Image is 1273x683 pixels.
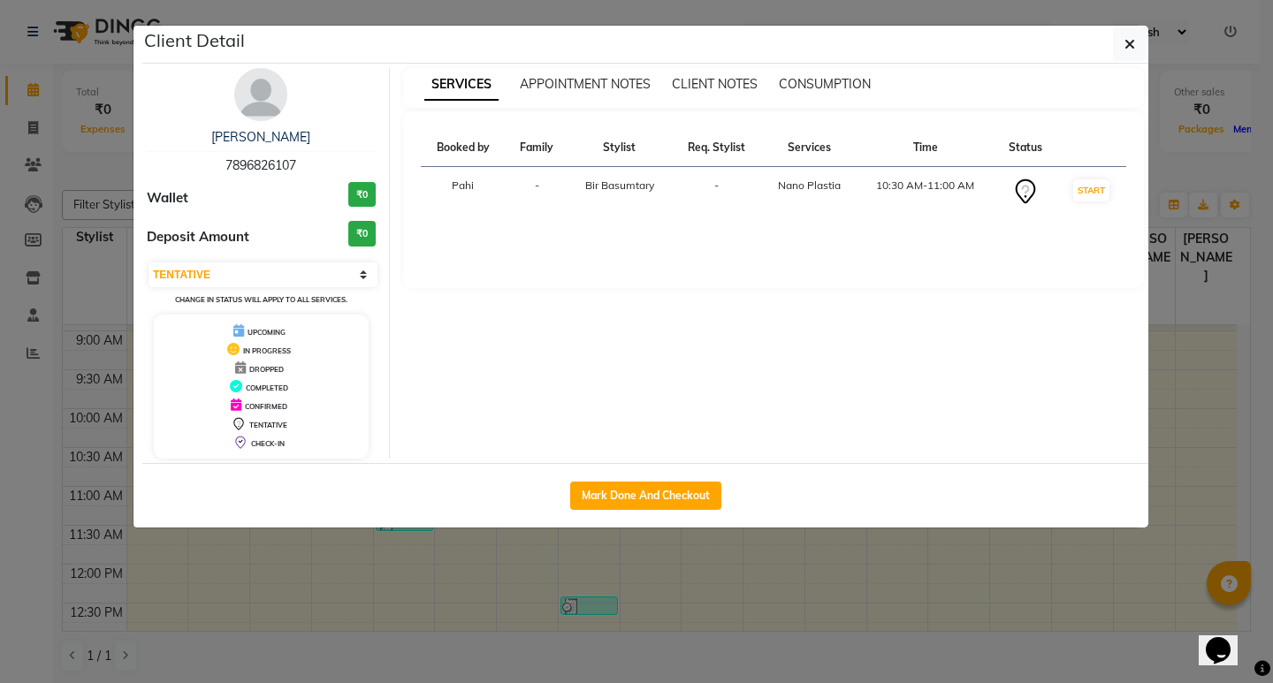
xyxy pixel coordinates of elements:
th: Stylist [568,129,672,167]
span: Bir Basumtary [585,178,654,192]
th: Status [994,129,1056,167]
td: Pahi [421,167,506,217]
span: COMPLETED [246,383,288,392]
div: Nano Plastia [772,178,847,194]
h3: ₹0 [348,182,376,208]
th: Family [506,129,568,167]
span: Wallet [147,188,188,209]
h3: ₹0 [348,221,376,247]
span: APPOINTMENT NOTES [520,76,651,92]
small: Change in status will apply to all services. [175,295,347,304]
th: Booked by [421,129,506,167]
h5: Client Detail [144,27,245,54]
td: - [506,167,568,217]
span: TENTATIVE [249,421,287,429]
span: IN PROGRESS [243,346,291,355]
td: 10:30 AM-11:00 AM [858,167,994,217]
a: [PERSON_NAME] [211,129,310,145]
th: Req. Stylist [671,129,761,167]
td: - [671,167,761,217]
span: CLIENT NOTES [672,76,758,92]
button: Mark Done And Checkout [570,482,721,510]
img: avatar [234,68,287,121]
span: Deposit Amount [147,227,249,247]
span: CONFIRMED [245,402,287,411]
span: 7896826107 [225,157,296,173]
span: CHECK-IN [251,439,285,448]
span: SERVICES [424,69,499,101]
th: Services [761,129,858,167]
span: CONSUMPTION [779,76,871,92]
span: DROPPED [249,365,284,374]
iframe: chat widget [1199,612,1255,665]
span: UPCOMING [248,328,286,337]
th: Time [858,129,994,167]
button: START [1073,179,1109,201]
